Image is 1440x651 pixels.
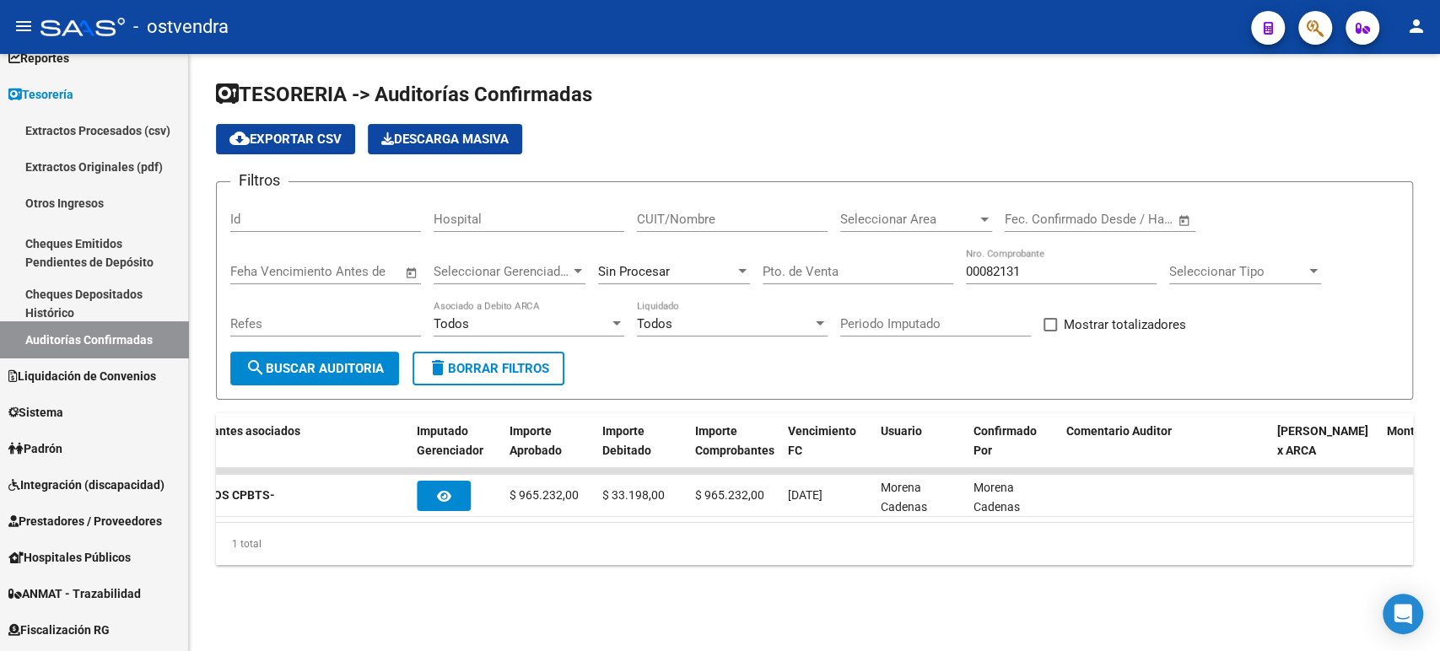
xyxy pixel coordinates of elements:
span: ANMAT - Trazabilidad [8,584,141,603]
span: Vencimiento FC [788,424,856,457]
span: Sin Procesar [598,264,670,279]
input: Fecha fin [1088,212,1170,227]
datatable-header-cell: Confirmado Por [967,413,1060,469]
span: Todos [434,316,469,331]
span: Padrón [8,439,62,458]
button: Open calendar [1175,211,1195,230]
datatable-header-cell: Importe Aprobado [503,413,596,469]
h3: Filtros [230,169,289,192]
button: Exportar CSV [216,124,355,154]
span: Todos [637,316,672,331]
span: Seleccionar Gerenciador [434,264,570,279]
span: Integración (discapacidad) [8,476,164,494]
div: 1 total [216,523,1413,565]
span: Tesorería [8,85,73,104]
span: Sistema [8,403,63,422]
datatable-header-cell: Importe Comprobantes [688,413,781,469]
span: Seleccionar Tipo [1169,264,1306,279]
span: $ 965.232,00 [510,488,579,502]
span: Hospitales Públicos [8,548,131,567]
span: Fiscalización RG [8,621,110,639]
datatable-header-cell: Fecha Debitado x ARCA [1270,413,1380,469]
span: Importe Comprobantes [695,424,774,457]
span: Comentario Auditor [1066,424,1172,438]
app-download-masive: Descarga masiva de comprobantes (adjuntos) [368,124,522,154]
span: Mostrar totalizadores [1064,315,1186,335]
span: Comprobantes asociados [164,424,300,438]
mat-icon: menu [13,16,34,36]
span: $ 965.232,00 [695,488,764,502]
button: Open calendar [402,263,422,282]
span: Borrar Filtros [428,361,549,376]
span: Reportes [8,49,69,67]
span: TESORERIA -> Auditorías Confirmadas [216,83,592,106]
span: Morena Cadenas [973,481,1020,514]
mat-icon: search [245,358,266,378]
span: Exportar CSV [229,132,342,147]
span: Buscar Auditoria [245,361,384,376]
span: Importe Aprobado [510,424,562,457]
button: Descarga Masiva [368,124,522,154]
mat-icon: delete [428,358,448,378]
strong: -VARIOS CPBTS- [183,488,275,502]
datatable-header-cell: Usuario [874,413,967,469]
span: Importe Debitado [602,424,651,457]
datatable-header-cell: Imputado Gerenciador [410,413,503,469]
span: Descarga Masiva [381,132,509,147]
span: - ostvendra [133,8,229,46]
input: Fecha inicio [1005,212,1073,227]
datatable-header-cell: Comentario Auditor [1060,413,1270,469]
datatable-header-cell: Importe Debitado [596,413,688,469]
span: Morena Cadenas [881,481,927,514]
span: Prestadores / Proveedores [8,512,162,530]
span: Imputado Gerenciador [417,424,483,457]
span: [DATE] [788,488,822,502]
mat-icon: cloud_download [229,128,250,148]
span: Seleccionar Area [840,212,977,227]
span: [PERSON_NAME] x ARCA [1277,424,1368,457]
mat-icon: person [1406,16,1427,36]
datatable-header-cell: Comprobantes asociados [157,413,410,469]
button: Borrar Filtros [413,352,564,385]
button: Buscar Auditoria [230,352,399,385]
span: Liquidación de Convenios [8,367,156,385]
span: Confirmado Por [973,424,1037,457]
span: $ 33.198,00 [602,488,665,502]
datatable-header-cell: Vencimiento FC [781,413,874,469]
div: Open Intercom Messenger [1383,594,1423,634]
span: Usuario [881,424,922,438]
